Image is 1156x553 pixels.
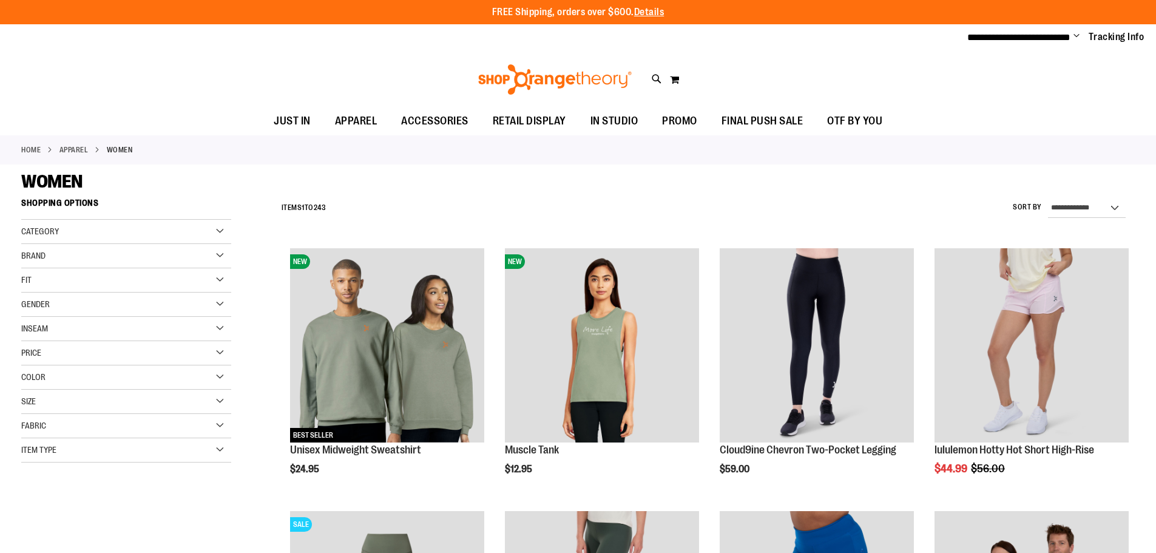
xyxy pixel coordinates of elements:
img: Unisex Midweight Sweatshirt [290,248,484,443]
span: PROMO [662,107,697,135]
span: $56.00 [971,463,1007,475]
img: Cloud9ine Chevron Two-Pocket Legging [720,248,914,443]
strong: WOMEN [107,144,133,155]
label: Sort By [1013,202,1042,212]
span: $24.95 [290,464,321,475]
a: Muscle TankNEW [505,248,699,444]
span: $59.00 [720,464,751,475]
button: Account menu [1073,31,1080,43]
span: WOMEN [21,171,83,192]
span: NEW [505,254,525,269]
span: Item Type [21,445,56,455]
h2: Items to [282,198,326,217]
a: Unisex Midweight Sweatshirt [290,444,421,456]
a: Muscle Tank [505,444,559,456]
span: IN STUDIO [590,107,638,135]
img: Muscle Tank [505,248,699,443]
div: product [928,242,1135,506]
a: Tracking Info [1089,30,1144,44]
span: Price [21,348,41,358]
span: SALE [290,517,312,532]
span: RETAIL DISPLAY [493,107,566,135]
a: Home [21,144,41,155]
div: product [714,242,920,506]
span: APPAREL [335,107,377,135]
span: 243 [314,203,326,212]
span: $12.95 [505,464,534,475]
a: lululemon Hotty Hot Short High-Rise [935,248,1129,444]
span: NEW [290,254,310,269]
a: Cloud9ine Chevron Two-Pocket Legging [720,248,914,444]
span: Brand [21,251,46,260]
a: APPAREL [59,144,89,155]
span: Category [21,226,59,236]
span: BEST SELLER [290,428,336,443]
div: product [284,242,490,506]
span: Fit [21,275,32,285]
span: Fabric [21,421,46,430]
img: Shop Orangetheory [476,64,634,95]
span: OTF BY YOU [827,107,882,135]
img: lululemon Hotty Hot Short High-Rise [935,248,1129,443]
a: Unisex Midweight SweatshirtNEWBEST SELLER [290,248,484,444]
a: lululemon Hotty Hot Short High-Rise [935,444,1094,456]
span: Inseam [21,324,48,333]
p: FREE Shipping, orders over $600. [492,5,664,19]
span: ACCESSORIES [401,107,468,135]
span: Size [21,396,36,406]
a: Cloud9ine Chevron Two-Pocket Legging [720,444,896,456]
a: Details [634,7,664,18]
strong: Shopping Options [21,192,231,220]
span: Color [21,372,46,382]
span: $44.99 [935,463,969,475]
div: product [499,242,705,506]
span: 1 [302,203,305,212]
span: Gender [21,299,50,309]
span: JUST IN [274,107,311,135]
span: FINAL PUSH SALE [722,107,803,135]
